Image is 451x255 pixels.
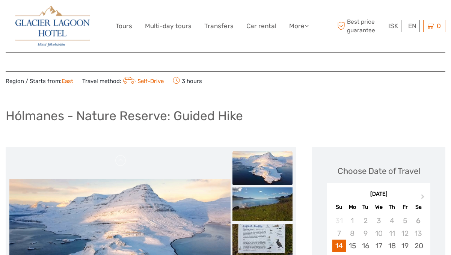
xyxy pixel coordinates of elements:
div: [DATE] [327,190,430,198]
img: 1eb8840067924fe6a671e6b4fee7d6cc_slider_thumbnail.jpeg [232,151,293,185]
button: Open LiveChat chat widget [86,12,95,21]
div: Fr [398,202,412,212]
button: Next Month [418,192,430,204]
div: Not available Thursday, September 11th, 2025 [385,227,398,240]
div: Not available Saturday, September 13th, 2025 [412,227,425,240]
div: Not available Wednesday, September 3rd, 2025 [372,214,385,227]
div: Not available Monday, September 1st, 2025 [346,214,359,227]
div: Th [385,202,398,212]
a: Tours [116,21,132,32]
div: Not available Saturday, September 6th, 2025 [412,214,425,227]
a: Multi-day tours [145,21,192,32]
div: Choose Friday, September 19th, 2025 [398,240,412,252]
a: Car rental [246,21,276,32]
div: EN [405,20,420,32]
a: Transfers [204,21,234,32]
div: Not available Friday, September 5th, 2025 [398,214,412,227]
div: Not available Sunday, August 31st, 2025 [332,214,345,227]
div: Choose Wednesday, September 17th, 2025 [372,240,385,252]
a: More [289,21,309,32]
span: Best price guarantee [335,18,383,34]
div: Not available Thursday, September 4th, 2025 [385,214,398,227]
div: Sa [412,202,425,212]
div: Not available Tuesday, September 9th, 2025 [359,227,372,240]
div: Not available Wednesday, September 10th, 2025 [372,227,385,240]
div: Mo [346,202,359,212]
div: Choose Thursday, September 18th, 2025 [385,240,398,252]
div: Not available Friday, September 12th, 2025 [398,227,412,240]
a: Self-Drive [121,78,164,84]
h1: Hólmanes - Nature Reserve: Guided Hike [6,108,243,124]
div: Not available Monday, September 8th, 2025 [346,227,359,240]
div: Su [332,202,345,212]
div: Not available Sunday, September 7th, 2025 [332,227,345,240]
img: 1efa132d3f204f12a15cb0b4120b35e2_slider_thumbnail.jpeg [232,187,293,221]
div: Choose Tuesday, September 16th, 2025 [359,240,372,252]
span: Travel method: [82,75,164,86]
div: We [372,202,385,212]
span: ISK [388,22,398,30]
span: 0 [436,22,442,30]
div: Choose Date of Travel [338,165,420,177]
span: Region / Starts from: [6,77,73,85]
a: East [62,78,73,84]
img: 2790-86ba44ba-e5e5-4a53-8ab7-28051417b7bc_logo_big.jpg [15,6,90,47]
div: Choose Monday, September 15th, 2025 [346,240,359,252]
span: 3 hours [173,75,202,86]
div: Tu [359,202,372,212]
div: Choose Sunday, September 14th, 2025 [332,240,345,252]
p: We're away right now. Please check back later! [11,13,85,19]
div: Not available Tuesday, September 2nd, 2025 [359,214,372,227]
div: Choose Saturday, September 20th, 2025 [412,240,425,252]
